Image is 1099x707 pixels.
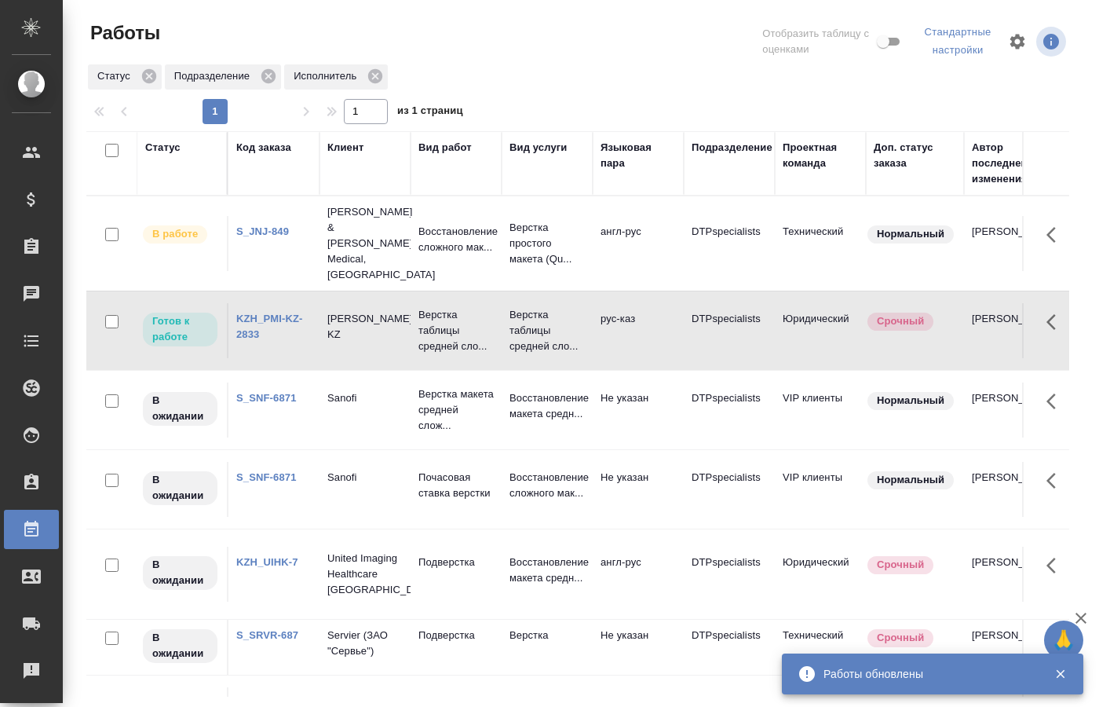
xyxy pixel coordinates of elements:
[397,101,463,124] span: из 1 страниц
[823,666,1031,682] div: Работы обновлены
[775,216,866,271] td: Технический
[964,303,1055,358] td: [PERSON_NAME]
[141,311,219,348] div: Исполнитель может приступить к работе
[509,220,585,267] p: Верстка простого макета (Qu...
[418,140,472,156] div: Вид работ
[418,628,494,643] p: Подверстка
[917,20,999,63] div: split button
[327,390,403,406] p: Sanofi
[236,225,289,237] a: S_JNJ-849
[601,140,676,171] div: Языковая пара
[1044,667,1076,681] button: Закрыть
[964,620,1055,675] td: [PERSON_NAME]
[692,140,772,156] div: Подразделение
[1050,624,1077,657] span: 🙏
[509,390,585,422] p: Восстановление макета средн...
[141,470,219,507] div: Исполнитель назначен, приступать к работе пока рано
[964,462,1055,517] td: [PERSON_NAME]
[152,472,208,504] p: В ожидании
[86,20,160,46] span: Работы
[509,628,585,643] p: Верстка
[88,64,162,90] div: Статус
[783,140,858,171] div: Проектная команда
[418,224,494,255] p: Восстановление сложного мак...
[327,628,403,659] p: Servier (ЗАО "Сервье")
[972,140,1047,187] div: Автор последнего изменения
[418,307,494,354] p: Верстка таблицы средней сло...
[593,547,684,602] td: англ-рус
[152,313,208,345] p: Готов к работе
[152,226,198,242] p: В работе
[684,620,775,675] td: DTPspecialists
[593,383,684,438] td: Не указан
[877,557,924,573] p: Срочный
[327,204,403,283] p: [PERSON_NAME] & [PERSON_NAME] Medical, [GEOGRAPHIC_DATA]
[775,620,866,675] td: Технический
[327,311,403,343] p: [PERSON_NAME] KZ
[593,462,684,517] td: Не указан
[141,390,219,427] div: Исполнитель назначен, приступать к работе пока рано
[141,224,219,245] div: Исполнитель выполняет работу
[1037,216,1075,254] button: Здесь прячутся важные кнопки
[418,555,494,570] p: Подверстка
[294,68,362,84] p: Исполнитель
[1037,462,1075,500] button: Здесь прячутся важные кнопки
[762,26,874,57] span: Отобразить таблицу с оценками
[1044,621,1083,660] button: 🙏
[775,383,866,438] td: VIP клиенты
[145,140,181,156] div: Статус
[1037,620,1075,658] button: Здесь прячутся важные кнопки
[174,68,255,84] p: Подразделение
[593,620,684,675] td: Не указан
[152,557,208,588] p: В ожидании
[327,551,403,598] p: United Imaging Healthcare [GEOGRAPHIC_DATA]
[964,547,1055,602] td: [PERSON_NAME]
[775,547,866,602] td: Юридический
[684,547,775,602] td: DTPspecialists
[97,68,136,84] p: Статус
[236,392,297,404] a: S_SNF-6871
[684,216,775,271] td: DTPspecialists
[775,303,866,358] td: Юридический
[877,313,924,329] p: Срочный
[236,313,303,340] a: KZH_PMI-KZ-2833
[141,628,219,665] div: Исполнитель назначен, приступать к работе пока рано
[236,471,297,483] a: S_SNF-6871
[509,470,585,501] p: Восстановление сложного мак...
[877,630,924,646] p: Срочный
[684,303,775,358] td: DTPspecialists
[509,555,585,586] p: Восстановление макета средн...
[418,470,494,501] p: Почасовая ставка верстки
[509,307,585,354] p: Верстка таблицы средней сло...
[877,472,944,488] p: Нормальный
[152,630,208,661] p: В ожидании
[593,303,684,358] td: рус-каз
[236,556,298,568] a: KZH_UIHK-7
[874,140,956,171] div: Доп. статус заказа
[877,393,944,408] p: Нормальный
[165,64,281,90] div: Подразделение
[236,629,298,641] a: S_SRVR-687
[327,140,363,156] div: Клиент
[418,386,494,434] p: Верстка макета средней слож...
[1037,547,1075,584] button: Здесь прячутся важные кнопки
[684,462,775,517] td: DTPspecialists
[236,140,291,156] div: Код заказа
[1037,383,1075,420] button: Здесь прячутся важные кнопки
[775,462,866,517] td: VIP клиенты
[327,470,403,485] p: Sanofi
[1037,303,1075,341] button: Здесь прячутся важные кнопки
[152,393,208,424] p: В ожидании
[877,226,944,242] p: Нормальный
[509,140,568,156] div: Вид услуги
[964,383,1055,438] td: [PERSON_NAME]
[964,216,1055,271] td: [PERSON_NAME]
[684,383,775,438] td: DTPspecialists
[284,64,388,90] div: Исполнитель
[593,216,684,271] td: англ-рус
